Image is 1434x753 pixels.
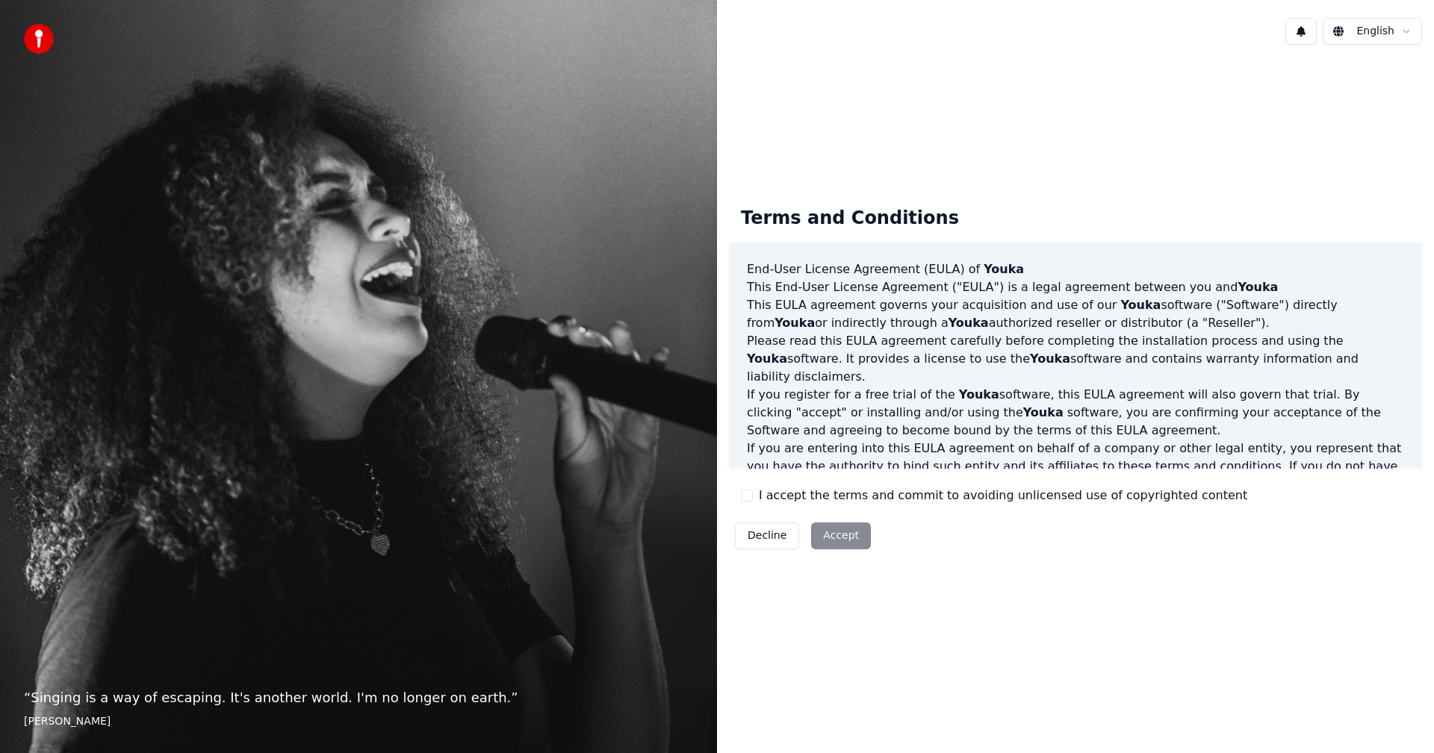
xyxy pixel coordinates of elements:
[735,522,799,549] button: Decline
[747,260,1404,278] h3: End-User License Agreement (EULA) of
[984,262,1024,276] span: Youka
[759,487,1247,504] label: I accept the terms and commit to avoiding unlicensed use of copyrighted content
[747,440,1404,511] p: If you are entering into this EULA agreement on behalf of a company or other legal entity, you re...
[747,386,1404,440] p: If you register for a free trial of the software, this EULA agreement will also govern that trial...
[775,316,815,330] span: Youka
[1120,298,1161,312] span: Youka
[949,316,989,330] span: Youka
[747,278,1404,296] p: This End-User License Agreement ("EULA") is a legal agreement between you and
[24,687,693,708] p: “ Singing is a way of escaping. It's another world. I'm no longer on earth. ”
[747,296,1404,332] p: This EULA agreement governs your acquisition and use of our software ("Software") directly from o...
[1030,351,1070,366] span: Youka
[747,351,787,366] span: Youka
[1023,405,1064,419] span: Youka
[1238,280,1278,294] span: Youka
[747,332,1404,386] p: Please read this EULA agreement carefully before completing the installation process and using th...
[959,387,999,402] span: Youka
[24,24,54,54] img: youka
[729,195,971,243] div: Terms and Conditions
[24,714,693,729] footer: [PERSON_NAME]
